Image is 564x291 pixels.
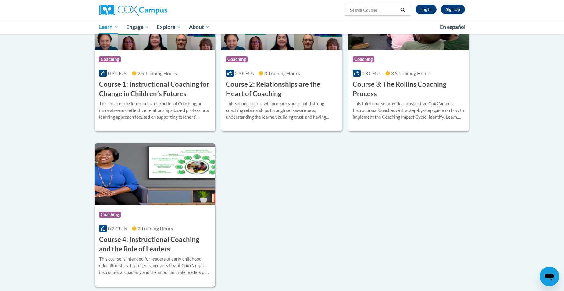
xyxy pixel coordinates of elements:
[540,267,559,286] iframe: Button to launch messaging window
[90,20,474,34] div: Main menu
[441,5,465,14] a: Register
[99,212,121,218] span: Coaching
[99,80,211,99] h3: Course 1: Instructional Coaching for Change in Childrenʹs Futures
[122,20,153,34] a: Engage
[226,56,248,62] span: Coaching
[137,226,173,231] span: 2 Training Hours
[362,70,381,76] span: 0.3 CEUs
[226,100,337,121] div: This second course will prepare you to build strong coaching relationships through self-awareness...
[137,70,177,76] span: 2.5 Training Hours
[436,21,469,33] a: En español
[99,100,211,121] div: This first course introduces Instructional Coaching, an innovative and effective relationships-ba...
[95,143,215,286] a: Course LogoCoaching0.2 CEUs2 Training Hours Course 4: Instructional Coaching and the Role of Lead...
[226,80,337,99] h3: Course 2: Relationships are the Heart of Coaching
[185,20,214,34] a: About
[95,20,122,34] a: Learn
[95,143,215,205] img: Course Logo
[126,23,149,31] span: Engage
[398,6,407,14] button: Search
[189,23,210,31] span: About
[353,100,464,121] div: This third course provides prospective Cox Campus Instructional Coaches with a step-by-step guide...
[391,70,430,76] span: 3.5 Training Hours
[264,70,300,76] span: 3 Training Hours
[99,256,211,276] div: This course is intended for leaders of early childhood education sites. It presents an overview o...
[153,20,185,34] a: Explore
[235,70,254,76] span: 0.3 CEUs
[99,5,215,16] a: Cox Campus
[99,56,121,62] span: Coaching
[353,56,374,62] span: Coaching
[99,235,211,254] h3: Course 4: Instructional Coaching and the Role of Leaders
[353,80,464,99] h3: Course 3: The Rollins Coaching Process
[349,6,398,14] input: Search Courses
[440,24,466,30] span: En español
[108,70,127,76] span: 0.3 CEUs
[157,23,181,31] span: Explore
[108,226,127,231] span: 0.2 CEUs
[99,5,167,16] img: Cox Campus
[99,23,118,31] span: Learn
[416,5,437,14] a: Log In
